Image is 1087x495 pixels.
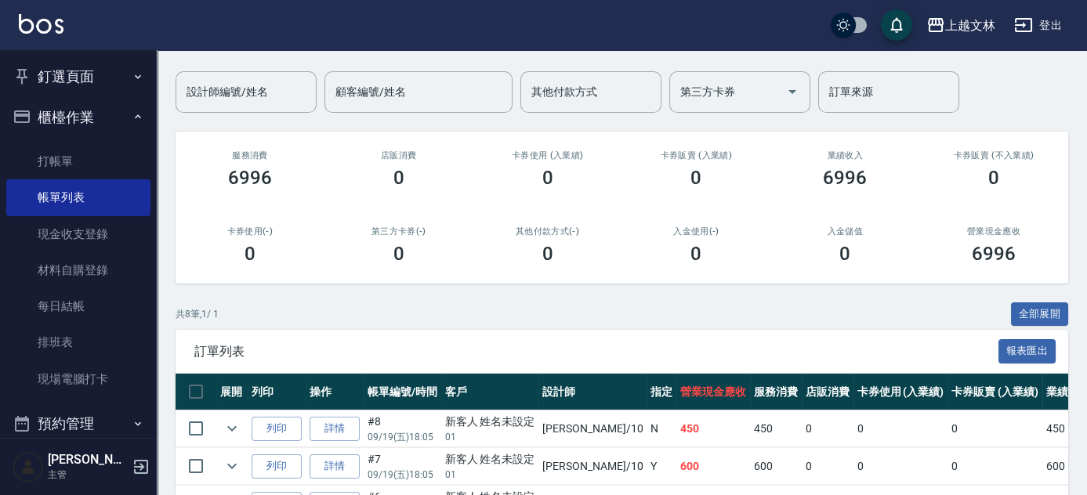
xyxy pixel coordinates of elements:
h3: 0 [245,243,255,265]
th: 卡券販賣 (入業績) [948,374,1042,410]
p: 01 [445,468,535,482]
td: N [647,410,676,447]
h2: 卡券使用 (入業績) [492,150,603,161]
h2: 店販消費 [343,150,455,161]
h2: 其他付款方式(-) [492,226,603,237]
button: 預約管理 [6,403,150,444]
h3: 0 [393,243,404,265]
h3: 0 [690,167,701,189]
h5: [PERSON_NAME] [48,452,128,468]
th: 指定 [647,374,676,410]
a: 每日結帳 [6,288,150,324]
td: #7 [364,448,441,485]
td: 0 [853,410,948,447]
td: 0 [853,448,948,485]
h3: 服務消費 [194,150,306,161]
th: 操作 [306,374,364,410]
h3: 0 [393,167,404,189]
a: 報表匯出 [998,343,1056,358]
img: Person [13,451,44,482]
a: 詳情 [310,417,360,441]
button: Open [780,79,805,104]
a: 詳情 [310,454,360,479]
h2: 業績收入 [789,150,900,161]
td: 0 [802,410,853,447]
p: 09/19 (五) 18:05 [368,468,437,482]
a: 帳單列表 [6,179,150,215]
p: 共 8 筆, 1 / 1 [176,307,219,321]
th: 卡券使用 (入業績) [853,374,948,410]
h2: 營業現金應收 [938,226,1049,237]
td: 450 [750,410,802,447]
h2: 入金使用(-) [640,226,752,237]
a: 現場電腦打卡 [6,361,150,397]
h3: 6996 [228,167,272,189]
h3: 0 [542,243,553,265]
h3: 6996 [972,243,1016,265]
a: 排班表 [6,324,150,360]
th: 服務消費 [750,374,802,410]
a: 材料自購登錄 [6,252,150,288]
h3: 6996 [823,167,867,189]
td: 600 [676,448,750,485]
p: 01 [445,430,535,444]
button: 釘選頁面 [6,56,150,97]
div: 新客人 姓名未設定 [445,451,535,468]
div: 新客人 姓名未設定 [445,414,535,430]
button: expand row [220,454,244,478]
h2: 卡券使用(-) [194,226,306,237]
button: 全部展開 [1011,302,1069,327]
button: expand row [220,417,244,440]
button: 列印 [252,417,302,441]
h2: 卡券販賣 (入業績) [640,150,752,161]
span: 訂單列表 [194,344,998,360]
th: 帳單編號/時間 [364,374,441,410]
td: 450 [676,410,750,447]
td: Y [647,448,676,485]
h3: 0 [690,243,701,265]
h3: 0 [542,167,553,189]
td: 600 [750,448,802,485]
td: 0 [802,448,853,485]
td: #8 [364,410,441,447]
th: 客戶 [441,374,539,410]
h3: 0 [988,167,999,189]
div: 上越文林 [945,16,995,35]
h2: 入金儲值 [789,226,900,237]
button: 櫃檯作業 [6,97,150,138]
p: 09/19 (五) 18:05 [368,430,437,444]
th: 展開 [216,374,248,410]
td: [PERSON_NAME] /10 [538,410,647,447]
button: save [881,9,912,41]
th: 設計師 [538,374,647,410]
th: 列印 [248,374,306,410]
h2: 卡券販賣 (不入業績) [938,150,1049,161]
td: [PERSON_NAME] /10 [538,448,647,485]
button: 報表匯出 [998,339,1056,363]
a: 打帳單 [6,143,150,179]
p: 主管 [48,468,128,482]
th: 營業現金應收 [676,374,750,410]
button: 上越文林 [920,9,1002,42]
h2: 第三方卡券(-) [343,226,455,237]
button: 登出 [1008,11,1068,40]
a: 現金收支登錄 [6,216,150,252]
button: 列印 [252,454,302,479]
h3: 0 [839,243,850,265]
th: 店販消費 [802,374,853,410]
img: Logo [19,14,63,34]
td: 0 [948,448,1042,485]
td: 0 [948,410,1042,447]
